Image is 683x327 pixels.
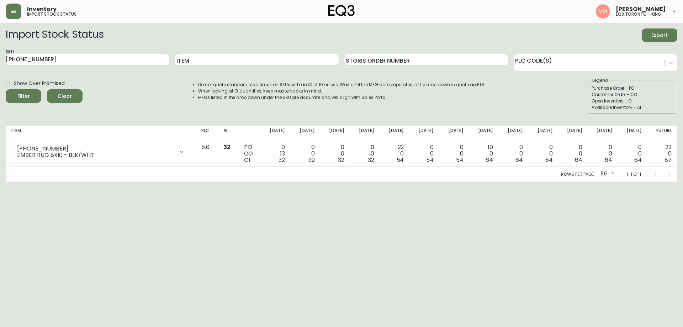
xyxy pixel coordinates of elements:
span: OI [244,156,250,164]
div: Purchase Order - PO [592,85,673,91]
div: 0 0 [445,144,464,163]
div: 0 0 [356,144,374,163]
th: [DATE] [618,126,648,141]
button: Export [642,28,677,42]
li: Do not quote standard lead times on SKUs with an OI of 10 or less. Wait until the MFG date popula... [198,81,486,88]
div: Open Inventory - OI [592,98,673,104]
span: 32 [279,156,285,164]
th: [DATE] [350,126,380,141]
th: [DATE] [529,126,558,141]
p: Rows per page: [561,171,595,178]
span: 64 [575,156,582,164]
th: [DATE] [261,126,291,141]
div: 0 0 [415,144,434,163]
div: 0 13 [266,144,285,163]
th: AI [218,126,238,141]
th: [DATE] [291,126,321,141]
div: 0 0 [594,144,612,163]
span: Inventory [27,6,57,12]
span: Export [647,31,672,40]
img: logo [328,5,355,16]
img: 0f63483a436850f3a2e29d5ab35f16df [596,4,610,19]
legend: Legend [592,77,609,84]
div: 0 0 [564,144,583,163]
div: 22 0 [386,144,404,163]
th: [DATE] [469,126,499,141]
span: 64 [515,156,523,164]
h2: Import Stock Status [6,28,104,42]
th: [DATE] [380,126,410,141]
div: 0 0 [534,144,553,163]
span: 64 [545,156,553,164]
li: MFGs listed in the drop down under the SKU are accurate and will align with Sales Portal. [198,94,486,101]
th: [DATE] [588,126,618,141]
span: 32 [223,143,231,151]
div: [PHONE_NUMBER]EMBER RUG 8X10 - BLK/WHT [11,144,190,160]
th: [DATE] [558,126,588,141]
div: PO CO [244,144,255,163]
span: 32 [368,156,374,164]
span: Show Over Promised [14,80,65,87]
div: 0 0 [326,144,345,163]
li: When looking at OI quantities, keep masterpacks in mind. [198,88,486,94]
th: [DATE] [439,126,469,141]
div: 0 0 [296,144,315,163]
span: [PERSON_NAME] [616,6,666,12]
span: 32 [338,156,344,164]
div: 50 [598,168,615,180]
th: [DATE] [409,126,439,141]
span: 54 [456,156,464,164]
h5: eq3 toronto - king [616,12,661,16]
td: 5.0 [196,141,217,167]
th: [DATE] [499,126,529,141]
span: 64 [486,156,493,164]
h5: import stock status [27,12,76,16]
span: 64 [605,156,612,164]
span: 87 [665,156,672,164]
span: 32 [308,156,315,164]
p: 1-1 of 1 [627,171,641,178]
div: Available Inventory - AI [592,104,673,111]
span: 54 [426,156,434,164]
div: [PHONE_NUMBER] [17,146,174,152]
div: 0 0 [624,144,642,163]
div: Customer Order - CO [592,91,673,98]
span: 64 [634,156,642,164]
th: PLC [196,126,217,141]
div: 23 0 [653,144,672,163]
th: Item [6,126,196,141]
div: Filter [17,92,30,101]
div: 0 0 [504,144,523,163]
th: [DATE] [321,126,350,141]
span: 54 [397,156,404,164]
div: 10 0 [475,144,493,163]
button: Filter [6,89,41,103]
span: Clear [53,92,77,101]
th: Future [647,126,677,141]
button: Clear [47,89,83,103]
div: EMBER RUG 8X10 - BLK/WHT [17,152,174,158]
